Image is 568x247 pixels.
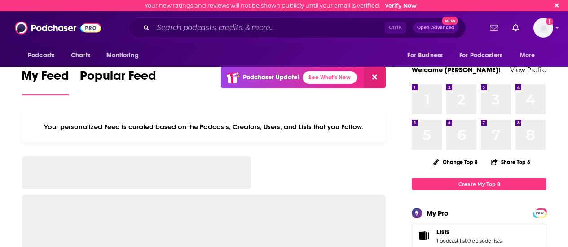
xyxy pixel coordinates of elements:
span: Lists [436,228,449,236]
input: Search podcasts, credits, & more... [153,21,385,35]
div: Search podcasts, credits, & more... [128,17,466,38]
span: PRO [534,210,545,217]
a: Show notifications dropdown [509,20,523,35]
a: Welcome [PERSON_NAME]! [412,65,501,74]
span: My Feed [22,68,69,89]
a: 1 podcast list [436,238,467,244]
a: Popular Feed [80,68,156,95]
div: My Pro [427,209,449,217]
a: Show notifications dropdown [486,20,502,35]
span: Charts [71,49,90,62]
button: Open AdvancedNew [413,22,458,33]
button: Show profile menu [533,18,553,38]
span: Ctrl K [385,22,406,34]
svg: Email not verified [546,18,553,25]
button: Share Top 8 [490,153,531,171]
p: Podchaser Update! [243,74,299,81]
span: Popular Feed [80,68,156,89]
button: open menu [514,47,546,64]
button: Change Top 8 [427,156,483,168]
span: Open Advanced [417,26,454,30]
a: Create My Top 8 [412,178,546,190]
span: Podcasts [28,49,54,62]
span: For Podcasters [459,49,502,62]
a: 0 episode lists [467,238,502,244]
a: Charts [65,47,96,64]
button: open menu [22,47,66,64]
div: Your new ratings and reviews will not be shown publicly until your email is verified. [145,2,417,9]
a: PRO [534,209,545,216]
span: Logged in as jbarbour [533,18,553,38]
span: Monitoring [106,49,138,62]
span: More [520,49,535,62]
span: , [467,238,467,244]
button: open menu [100,47,150,64]
a: Lists [436,228,502,236]
span: For Business [407,49,443,62]
a: See What's New [303,71,357,84]
img: Podchaser - Follow, Share and Rate Podcasts [15,19,101,36]
a: Verify Now [385,2,417,9]
a: View Profile [510,65,546,74]
span: New [442,17,458,25]
a: Lists [415,230,433,242]
div: Your personalized Feed is curated based on the Podcasts, Creators, Users, and Lists that you Follow. [22,112,386,142]
img: User Profile [533,18,553,38]
a: My Feed [22,68,69,95]
button: open menu [454,47,515,64]
button: open menu [401,47,454,64]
